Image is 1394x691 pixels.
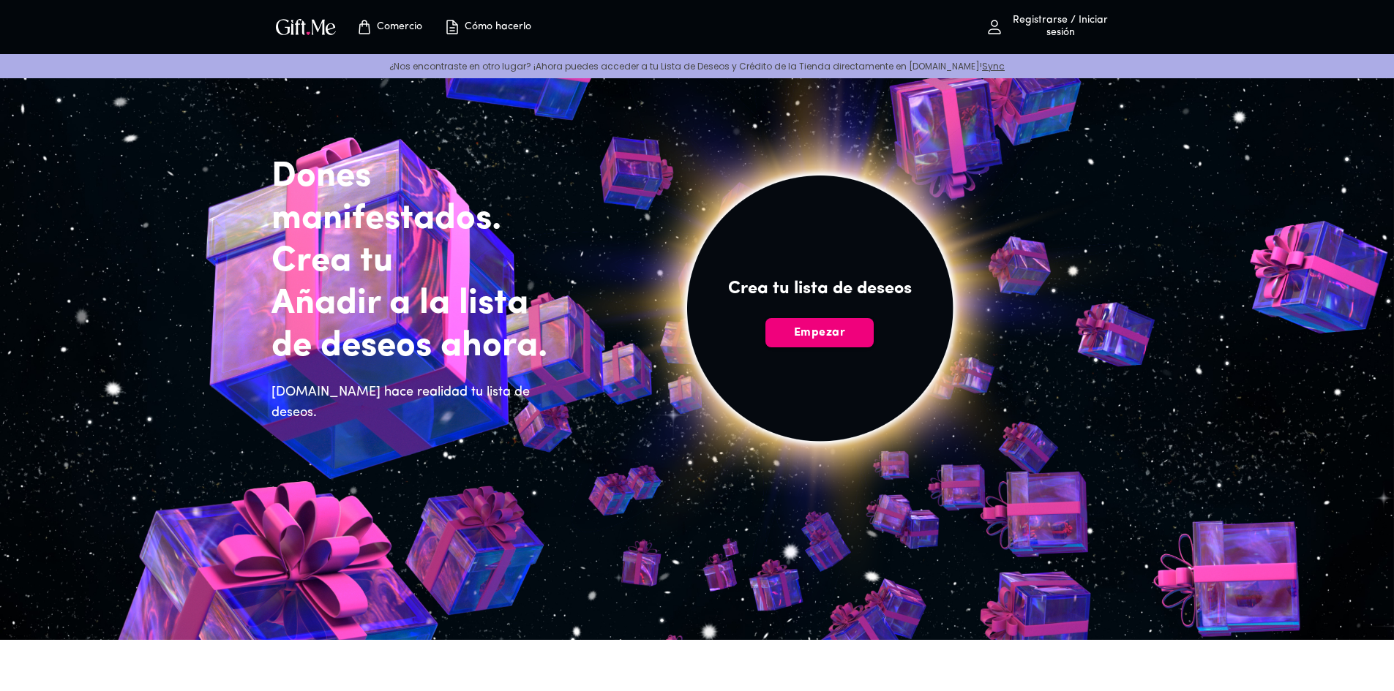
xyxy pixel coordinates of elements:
[271,386,530,420] font: [DOMAIN_NAME] hace realidad tu lista de deseos.
[443,18,461,36] img: how-to.svg
[977,4,1123,50] button: Registrarse / Iniciar sesión
[273,16,339,37] img: Logotipo de GiftMe
[465,21,531,32] font: Cómo hacerlo
[389,60,982,72] font: ¿Nos encontraste en otro lugar? ¡Ahora puedes acceder a tu Lista de Deseos y Crédito de la Tienda...
[271,244,393,279] font: Crea tu
[377,21,422,32] font: Comercio
[271,18,340,36] button: Logotipo de GiftMe
[349,4,430,50] button: Página de la tienda
[271,287,547,364] font: Añadir a la lista de deseos ahora.
[982,60,1005,72] a: Sync
[794,327,845,339] font: Empezar
[271,159,501,237] font: Dones manifestados.
[1013,15,1108,38] font: Registrarse / Iniciar sesión
[728,280,912,298] font: Crea tu lista de deseos
[491,12,1149,637] img: hero_sun.png
[765,318,874,347] button: Empezar
[447,4,528,50] button: Cómo hacerlo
